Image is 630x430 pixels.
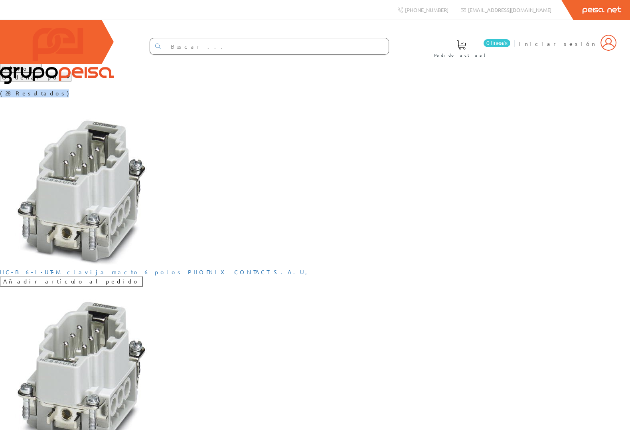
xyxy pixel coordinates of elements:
span: [EMAIL_ADDRESS][DOMAIN_NAME] [468,6,551,13]
span: 0 línea/s [484,39,510,47]
span: Pedido actual [434,51,488,59]
input: Buscar ... [166,38,389,54]
span: [PHONE_NUMBER] [405,6,448,13]
span: Iniciar sesión [519,40,596,48]
a: Iniciar sesión [519,33,616,41]
a: PHOENIX CONTACT S.A.U, [188,268,308,275]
